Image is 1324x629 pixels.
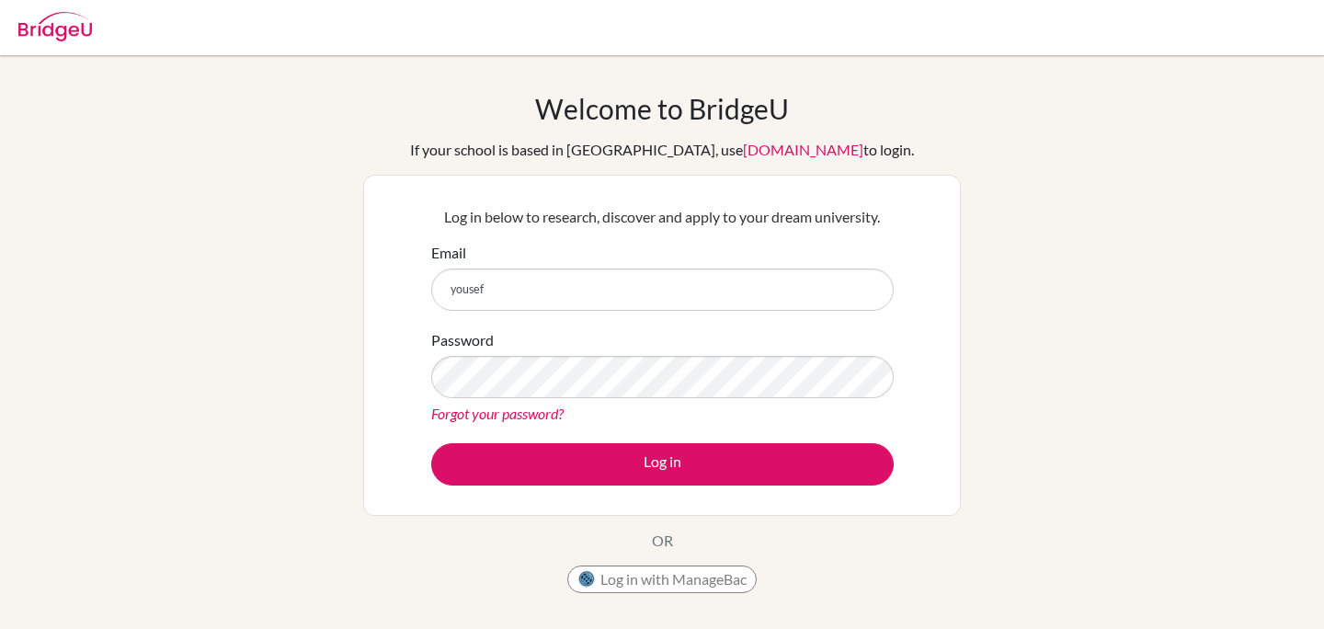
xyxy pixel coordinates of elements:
[431,329,494,351] label: Password
[743,141,863,158] a: [DOMAIN_NAME]
[431,443,894,486] button: Log in
[431,242,466,264] label: Email
[431,405,564,422] a: Forgot your password?
[567,566,757,593] button: Log in with ManageBac
[535,92,789,125] h1: Welcome to BridgeU
[431,206,894,228] p: Log in below to research, discover and apply to your dream university.
[18,12,92,41] img: Bridge-U
[410,139,914,161] div: If your school is based in [GEOGRAPHIC_DATA], use to login.
[652,530,673,552] p: OR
